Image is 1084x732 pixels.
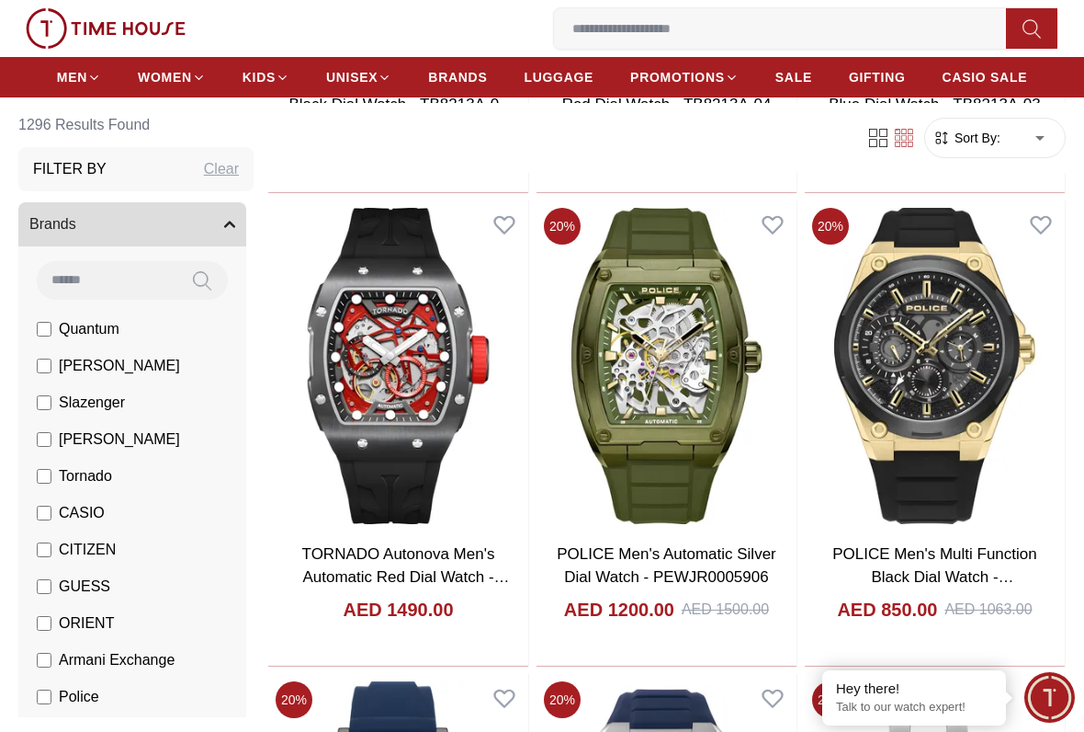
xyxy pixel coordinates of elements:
[326,61,391,94] a: UNISEX
[812,208,849,245] span: 20 %
[37,359,51,373] input: [PERSON_NAME]
[57,61,101,94] a: MEN
[243,61,289,94] a: KIDS
[832,545,1036,610] a: POLICE Men's Multi Function Black Dial Watch - PEWJQ2203241
[943,68,1028,86] span: CASIO SALE
[630,61,739,94] a: PROMOTIONS
[951,129,1000,147] span: Sort By:
[428,61,487,94] a: BRANDS
[630,68,725,86] span: PROMOTIONS
[204,158,239,180] div: Clear
[59,392,125,414] span: Slazenger
[1024,672,1075,723] div: Chat Widget
[59,318,119,340] span: Quantum
[37,506,51,520] input: CASIO
[59,539,116,561] span: CITIZEN
[812,681,849,718] span: 20 %
[18,103,254,147] h6: 1296 Results Found
[59,502,105,524] span: CASIO
[536,200,796,532] img: POLICE Men's Automatic Silver Dial Watch - PEWJR0005906
[59,429,180,451] span: [PERSON_NAME]
[524,61,593,94] a: LUGGAGE
[932,129,1000,147] button: Sort By:
[775,68,812,86] span: SALE
[836,680,992,698] div: Hey there!
[524,68,593,86] span: LUGGAGE
[943,61,1028,94] a: CASIO SALE
[138,61,206,94] a: WOMEN
[682,599,769,621] div: AED 1500.00
[59,649,175,671] span: Armani Exchange
[343,597,453,623] h4: AED 1490.00
[26,8,186,49] img: ...
[276,681,312,718] span: 20 %
[37,653,51,668] input: Armani Exchange
[57,68,87,86] span: MEN
[37,616,51,631] input: ORIENT
[428,68,487,86] span: BRANDS
[37,469,51,484] input: Tornado
[836,700,992,715] p: Talk to our watch expert!
[18,202,246,246] button: Brands
[59,686,99,708] span: Police
[37,322,51,337] input: Quantum
[37,432,51,447] input: [PERSON_NAME]
[138,68,192,86] span: WOMEN
[37,690,51,704] input: Police
[29,213,76,235] span: Brands
[268,200,528,532] img: TORNADO Autonova Men's Automatic Red Dial Watch - T24302-XSBB
[849,61,906,94] a: GIFTING
[564,597,674,623] h4: AED 1200.00
[326,68,378,86] span: UNISEX
[37,395,51,410] input: Slazenger
[944,599,1032,621] div: AED 1063.00
[557,545,776,587] a: POLICE Men's Automatic Silver Dial Watch - PEWJR0005906
[775,61,812,94] a: SALE
[544,208,581,245] span: 20 %
[59,576,110,598] span: GUESS
[59,465,112,487] span: Tornado
[59,612,114,635] span: ORIENT
[302,545,510,610] a: TORNADO Autonova Men's Automatic Red Dial Watch - T24302-XSBB
[243,68,276,86] span: KIDS
[544,681,581,718] span: 20 %
[33,158,107,180] h3: Filter By
[37,579,51,594] input: GUESS
[59,355,180,377] span: [PERSON_NAME]
[37,543,51,557] input: CITIZEN
[805,200,1065,532] img: POLICE Men's Multi Function Black Dial Watch - PEWJQ2203241
[837,597,937,623] h4: AED 850.00
[849,68,906,86] span: GIFTING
